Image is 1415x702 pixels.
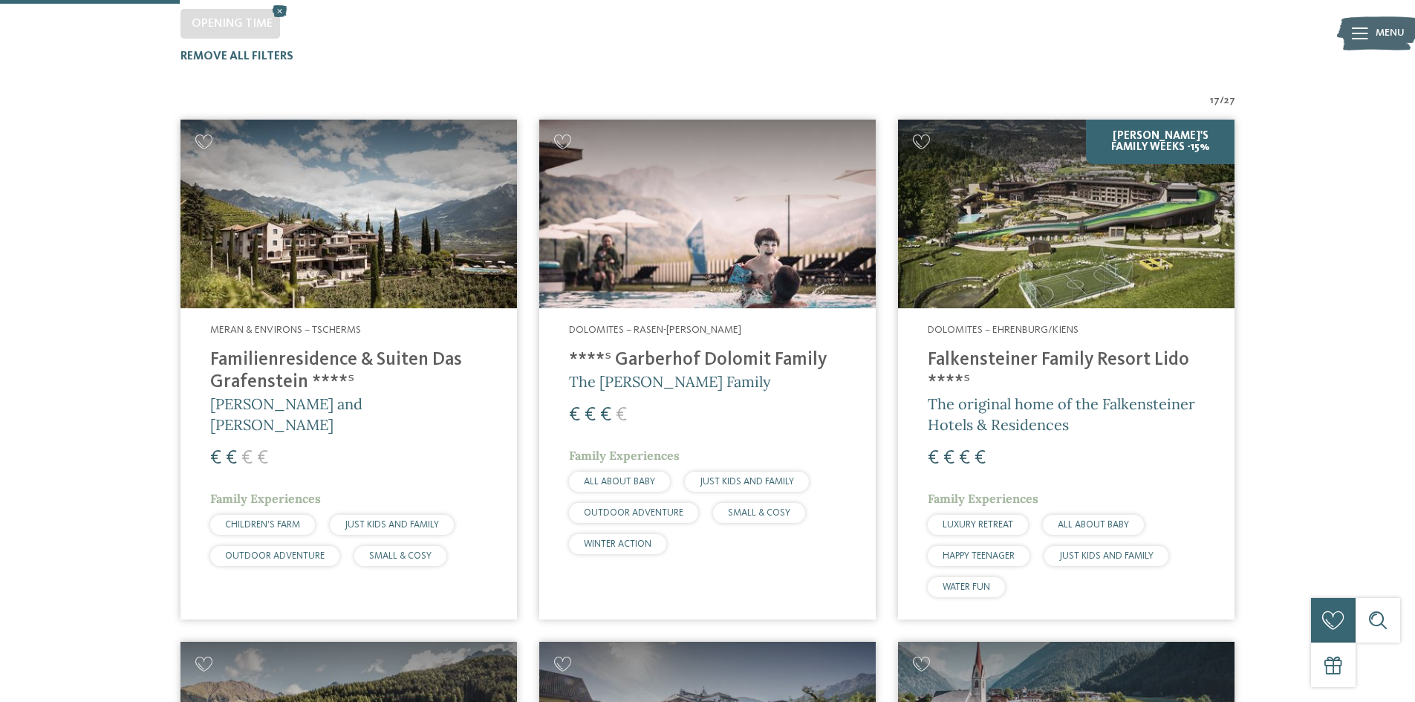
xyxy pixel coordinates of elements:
[539,120,876,309] img: Looking for family hotels? Find the best ones here!
[1224,94,1235,108] span: 27
[975,449,986,468] span: €
[616,406,627,425] span: €
[180,51,293,62] span: Remove all filters
[585,406,596,425] span: €
[943,449,954,468] span: €
[928,491,1038,506] span: Family Experiences
[1059,551,1154,561] span: JUST KIDS AND FAMILY
[225,520,300,530] span: CHILDREN’S FARM
[569,372,771,391] span: The [PERSON_NAME] Family
[898,120,1235,309] img: Looking for family hotels? Find the best ones here!
[192,18,273,30] span: Opening time
[943,582,990,592] span: WATER FUN
[584,508,683,518] span: OUTDOOR ADVENTURE
[210,449,221,468] span: €
[700,477,794,487] span: JUST KIDS AND FAMILY
[569,406,580,425] span: €
[898,120,1235,620] a: Looking for family hotels? Find the best ones here! [PERSON_NAME]'s Family Weeks -15% Dolomites –...
[928,325,1079,335] span: Dolomites – Ehrenburg/Kiens
[241,449,253,468] span: €
[1220,94,1224,108] span: /
[539,120,876,620] a: Looking for family hotels? Find the best ones here! Dolomites – Rasen-[PERSON_NAME] ****ˢ Garberh...
[345,520,439,530] span: JUST KIDS AND FAMILY
[257,449,268,468] span: €
[943,520,1013,530] span: LUXURY RETREAT
[210,325,361,335] span: Meran & Environs – Tscherms
[226,449,237,468] span: €
[569,448,680,463] span: Family Experiences
[1058,520,1129,530] span: ALL ABOUT BABY
[210,491,321,506] span: Family Experiences
[225,551,325,561] span: OUTDOOR ADVENTURE
[584,477,655,487] span: ALL ABOUT BABY
[959,449,970,468] span: €
[928,349,1205,394] h4: Falkensteiner Family Resort Lido ****ˢ
[210,394,362,434] span: [PERSON_NAME] and [PERSON_NAME]
[180,120,517,309] img: Looking for family hotels? Find the best ones here!
[210,349,487,394] h4: Familienresidence & Suiten Das Grafenstein ****ˢ
[600,406,611,425] span: €
[943,551,1015,561] span: HAPPY TEENAGER
[569,349,846,371] h4: ****ˢ Garberhof Dolomit Family
[728,508,790,518] span: SMALL & COSY
[928,449,939,468] span: €
[1210,94,1220,108] span: 17
[180,120,517,620] a: Looking for family hotels? Find the best ones here! Meran & Environs – Tscherms Familienresidence...
[369,551,432,561] span: SMALL & COSY
[584,539,651,549] span: WINTER ACTION
[928,394,1195,434] span: The original home of the Falkensteiner Hotels & Residences
[569,325,741,335] span: Dolomites – Rasen-[PERSON_NAME]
